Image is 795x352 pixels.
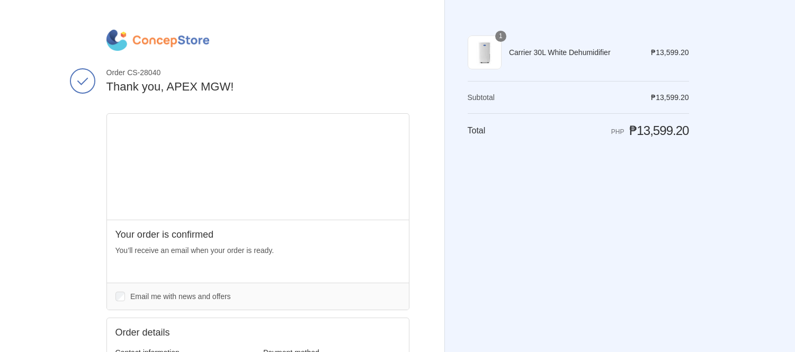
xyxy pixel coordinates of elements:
span: 1 [495,31,506,42]
img: carrier-dehumidifier-30-liter-full-view-concepstore [468,35,502,69]
span: PHP [611,128,624,136]
span: Order CS-28040 [106,68,409,77]
img: ConcepStore [106,30,209,51]
h2: Order details [115,327,258,339]
span: ₱13,599.20 [651,48,689,57]
div: Google map displaying pin point of shipping address: Taguig, Metro Manila [107,114,409,220]
th: Subtotal [468,93,520,102]
span: Total [468,126,486,135]
p: You’ll receive an email when your order is ready. [115,245,400,256]
span: ₱13,599.20 [629,123,689,138]
span: ₱13,599.20 [651,93,689,102]
span: Carrier 30L White Dehumidifier [509,48,636,57]
span: Email me with news and offers [130,292,231,301]
h2: Thank you, APEX MGW! [106,79,409,95]
h2: Your order is confirmed [115,229,400,241]
iframe: Google map displaying pin point of shipping address: Taguig, Metro Manila [107,114,409,220]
